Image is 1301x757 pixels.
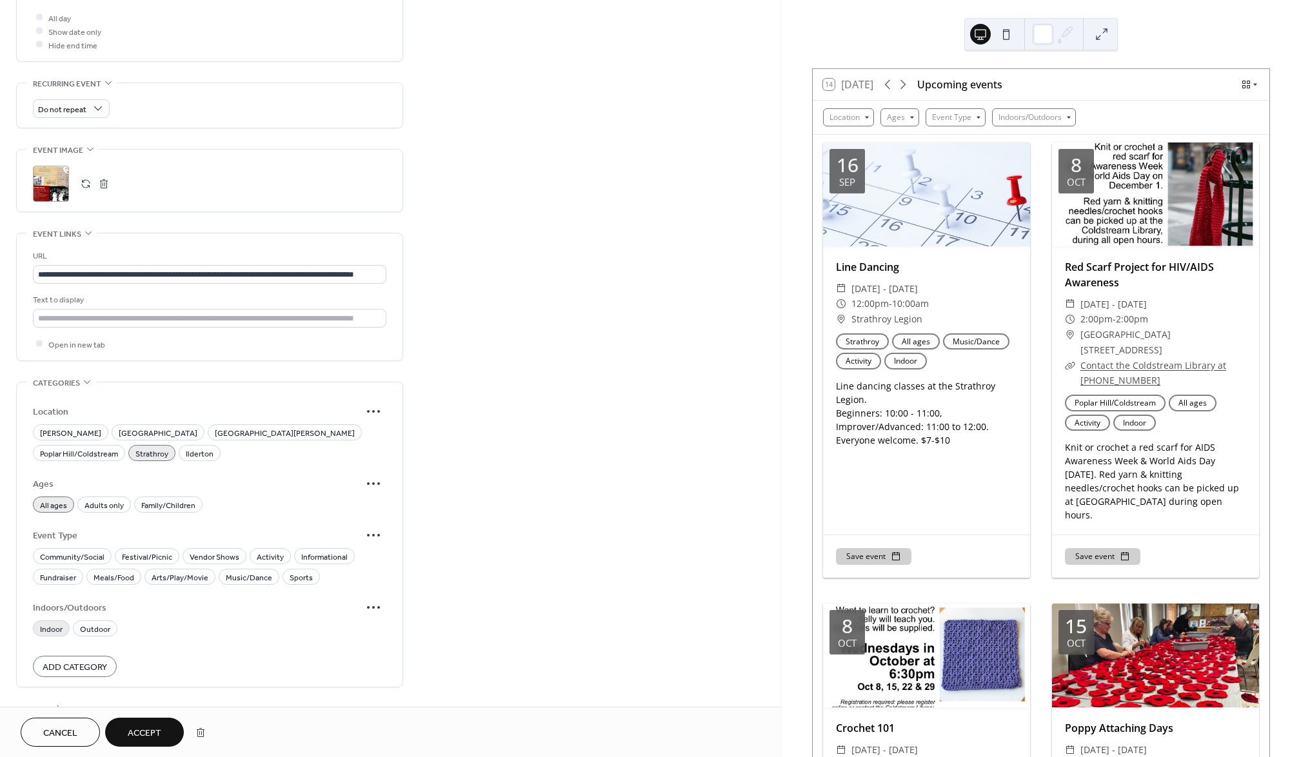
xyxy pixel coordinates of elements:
span: Activity [257,550,284,564]
span: 10:00am [892,296,929,311]
div: ; [33,166,69,202]
span: Add Category [43,660,107,674]
span: 2:00pm [1116,311,1148,327]
a: Red Scarf Project for HIV/AIDS Awareness [1065,260,1214,290]
span: Strathroy [135,447,168,460]
span: Cancel [43,727,77,740]
div: ​ [836,296,846,311]
div: ​ [1065,297,1075,312]
span: Event image [33,144,83,157]
div: Upcoming events [917,77,1002,92]
span: Indoor [40,622,63,636]
span: Ilderton [186,447,214,460]
div: Oct [1067,177,1086,187]
div: Oct [838,638,857,648]
span: Informational [301,550,348,564]
span: Meals/Food [94,571,134,584]
button: Save event [1065,548,1140,565]
span: Categories [33,377,80,390]
div: ​ [1065,311,1075,327]
span: Fundraiser [40,571,76,584]
button: Cancel [21,718,100,747]
button: Save event [836,548,911,565]
span: [GEOGRAPHIC_DATA][PERSON_NAME] [215,426,355,440]
span: All ages [40,498,67,512]
button: Accept [105,718,184,747]
span: Adults only [84,498,124,512]
div: Text to display [33,293,384,307]
div: Sep [839,177,855,187]
span: Open in new tab [48,338,105,351]
div: 15 [1065,616,1087,636]
button: Add Category [33,656,117,677]
span: Vendor Shows [190,550,239,564]
span: Music/Dance [226,571,272,584]
span: All day [48,12,71,25]
div: Line Dancing [823,259,1030,275]
span: Arts/Play/Movie [152,571,208,584]
span: - [1113,311,1116,327]
span: Indoors/Outdoors [33,602,361,615]
span: Recurring event [33,77,101,91]
span: Strathroy Legion [851,311,922,327]
span: Event Type [33,529,361,543]
span: Family/Children [141,498,195,512]
div: ​ [1065,358,1075,373]
div: ​ [836,311,846,327]
span: [GEOGRAPHIC_DATA] [119,426,197,440]
span: Ages [33,478,361,491]
div: Line dancing classes at the Strathroy Legion. Beginners: 10:00 - 11:00, Improver/Advanced: 11:00 ... [823,379,1030,447]
a: Crochet 101 [836,721,895,735]
span: [GEOGRAPHIC_DATA] [STREET_ADDRESS] [1080,327,1246,358]
span: 12:00pm [851,296,889,311]
div: URL [33,250,384,263]
span: Poplar Hill/Coldstream [40,447,118,460]
span: Accept [128,727,161,740]
div: Poppy Attaching Days [1052,720,1259,736]
div: 16 [837,155,859,175]
span: [DATE] - [DATE] [851,281,918,297]
span: Show date only [48,25,101,39]
span: Community/Social [40,550,104,564]
span: Festival/Picnic [122,550,172,564]
span: - [889,296,892,311]
span: Location [33,406,361,419]
span: Outdoor [80,622,110,636]
span: 2:00pm [1080,311,1113,327]
span: Do not repeat [38,102,86,117]
span: Hide end time [48,39,97,52]
span: [DATE] - [DATE] [1080,297,1147,312]
div: Oct [1067,638,1086,648]
div: Knit or crochet a red scarf for AIDS Awareness Week & World Aids Day [DATE]. Red yarn & knitting ... [1052,440,1259,522]
span: RSVP [33,703,52,716]
div: 8 [842,616,853,636]
span: Event links [33,228,81,241]
div: ​ [1065,327,1075,342]
span: [PERSON_NAME] [40,426,101,440]
div: ​ [836,281,846,297]
span: Sports [290,571,313,584]
a: Contact the Coldstream Library at [PHONE_NUMBER] [1080,359,1226,387]
div: 8 [1071,155,1082,175]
